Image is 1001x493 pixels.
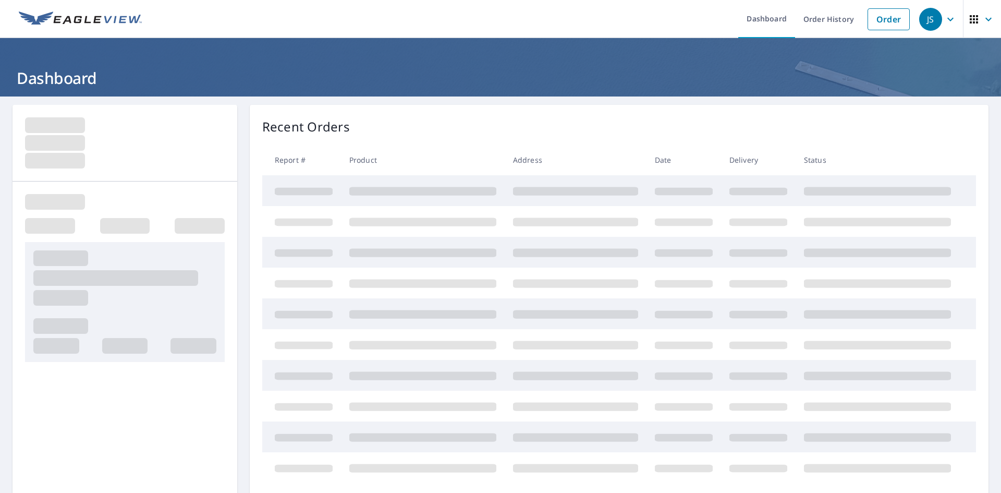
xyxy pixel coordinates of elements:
img: EV Logo [19,11,142,27]
h1: Dashboard [13,67,988,89]
div: JS [919,8,942,31]
th: Report # [262,145,341,175]
th: Product [341,145,505,175]
th: Status [796,145,959,175]
th: Address [505,145,646,175]
th: Date [646,145,721,175]
a: Order [868,8,910,30]
th: Delivery [721,145,796,175]
p: Recent Orders [262,117,350,136]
